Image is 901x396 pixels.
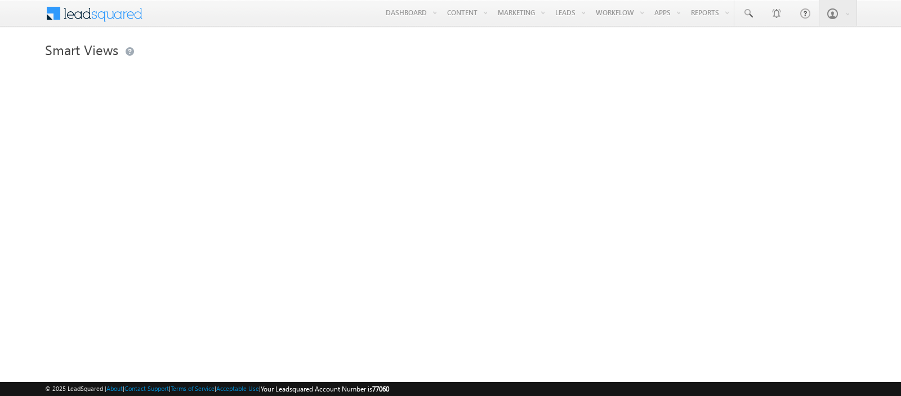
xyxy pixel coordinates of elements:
[171,385,215,392] a: Terms of Service
[45,40,118,58] span: Smart Views
[372,385,389,393] span: 77060
[261,385,389,393] span: Your Leadsquared Account Number is
[216,385,259,392] a: Acceptable Use
[106,385,123,392] a: About
[124,385,169,392] a: Contact Support
[45,384,389,394] span: © 2025 LeadSquared | | | | |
